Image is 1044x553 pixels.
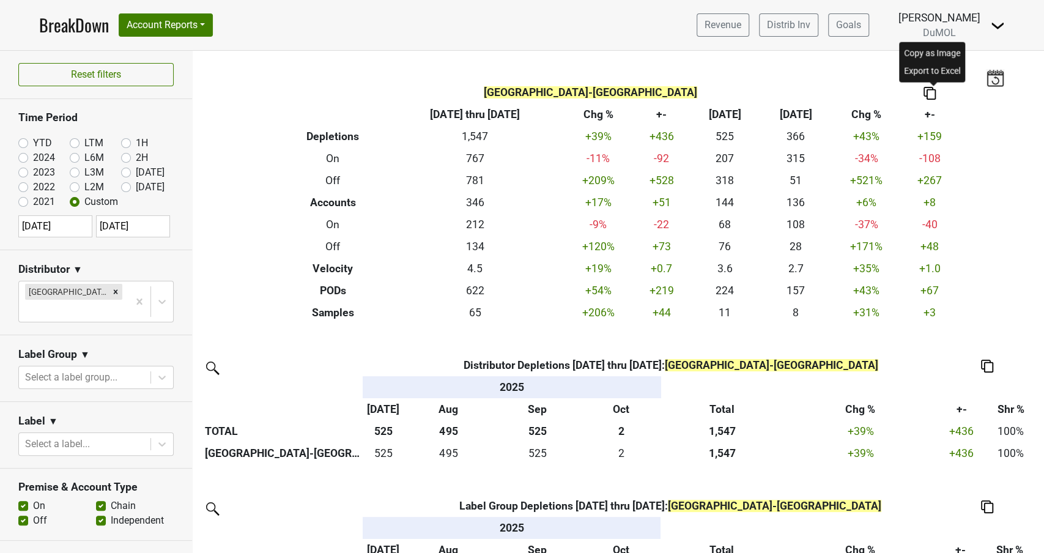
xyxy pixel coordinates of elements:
[48,414,58,429] span: ▼
[938,517,983,539] th: &nbsp;: activate to sort column ascending
[403,420,494,442] th: 495
[279,125,387,147] th: Depletions
[84,150,104,165] label: L6M
[938,398,985,420] th: +-
[563,258,634,280] td: +19 %
[202,498,221,518] img: filter
[689,103,760,125] th: [DATE]
[760,213,831,236] td: 108
[202,357,221,377] img: filter
[941,445,982,461] div: +436
[563,147,634,169] td: -11 %
[831,125,902,147] td: +43 %
[202,442,363,464] th: [GEOGRAPHIC_DATA]-[GEOGRAPHIC_DATA]
[981,500,993,513] img: Copy to clipboard
[831,147,902,169] td: -34 %
[634,147,690,169] td: -92
[136,136,148,150] label: 1H
[563,169,634,191] td: +209 %
[84,136,103,150] label: LTM
[985,376,1037,398] th: &nbsp;: activate to sort column ascending
[363,517,661,539] th: 2025
[689,236,760,258] td: 76
[831,213,902,236] td: -37 %
[494,398,581,420] th: Sep: activate to sort column ascending
[563,280,634,302] td: +54 %
[901,44,963,62] div: Copy as Image
[387,302,563,324] td: 65
[661,376,783,398] th: &nbsp;: activate to sort column ascending
[403,398,494,420] th: Aug: activate to sort column ascending
[581,398,661,420] th: Oct: activate to sort column ascending
[783,376,938,398] th: &nbsp;: activate to sort column ascending
[760,191,831,213] td: 136
[84,165,104,180] label: L3M
[901,191,958,213] td: +8
[760,147,831,169] td: 315
[279,258,387,280] th: Velocity
[901,280,958,302] td: +67
[634,258,690,280] td: +0.7
[831,302,902,324] td: +31 %
[497,445,578,461] div: 525
[981,360,993,373] img: Copy to clipboard
[84,180,104,195] label: L2M
[760,169,831,191] td: 51
[18,215,92,237] input: YYYY-MM-DD
[96,215,170,237] input: YYYY-MM-DD
[924,87,936,100] img: Copy to clipboard
[760,280,831,302] td: 157
[403,495,938,517] th: Label Group Depletions [DATE] thru [DATE] :
[279,191,387,213] th: Accounts
[901,62,963,80] div: Export to Excel
[366,445,400,461] div: 525
[202,376,363,398] th: &nbsp;: activate to sort column ascending
[661,517,782,539] th: &nbsp;: activate to sort column ascending
[363,442,403,464] td: 525.336
[18,63,174,86] button: Reset filters
[634,169,690,191] td: +528
[661,442,783,464] th: 1547.336
[983,517,1036,539] th: &nbsp;: activate to sort column ascending
[119,13,213,37] button: Account Reports
[387,258,563,280] td: 4.5
[279,280,387,302] th: PODs
[661,398,783,420] th: Total
[634,103,690,125] th: +-
[279,302,387,324] th: Samples
[581,442,661,464] td: 2
[689,125,760,147] td: 525
[901,147,958,169] td: -108
[18,481,174,494] h3: Premise & Account Type
[581,420,661,442] th: 2
[760,103,831,125] th: [DATE]
[898,10,980,26] div: [PERSON_NAME]
[33,499,45,513] label: On
[634,213,690,236] td: -22
[689,169,760,191] td: 318
[18,415,45,428] h3: Label
[363,376,661,398] th: 2025
[80,347,90,362] span: ▼
[73,262,83,277] span: ▼
[33,180,55,195] label: 2022
[387,169,563,191] td: 781
[634,236,690,258] td: +73
[33,513,47,528] label: Off
[783,398,938,420] th: Chg %
[689,147,760,169] td: 207
[831,103,902,125] th: Chg %
[923,27,956,39] span: DuMOL
[689,280,760,302] td: 224
[563,125,634,147] td: +39 %
[363,420,403,442] th: 525
[759,13,818,37] a: Distrib Inv
[387,103,563,125] th: [DATE] thru [DATE]
[986,69,1004,86] img: last_updated_date
[782,517,938,539] th: &nbsp;: activate to sort column ascending
[18,263,70,276] h3: Distributor
[25,284,109,300] div: [GEOGRAPHIC_DATA]-[GEOGRAPHIC_DATA]
[584,445,658,461] div: 2
[760,125,831,147] td: 366
[697,13,749,37] a: Revenue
